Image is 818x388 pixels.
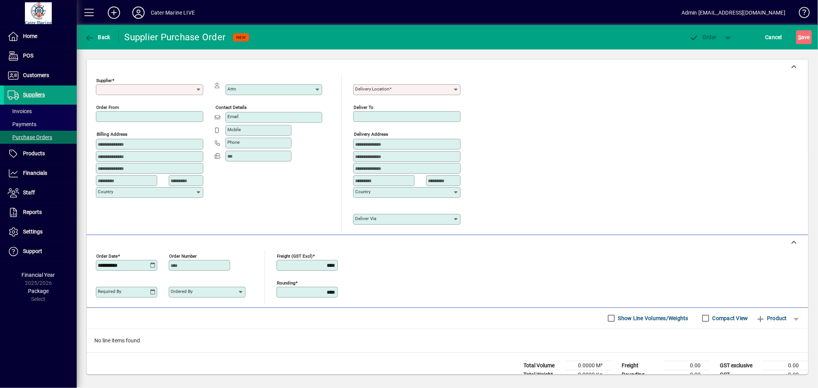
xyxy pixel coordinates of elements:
a: Financials [4,164,77,183]
a: Products [4,144,77,163]
mat-label: Deliver via [355,216,376,221]
a: Payments [4,118,77,131]
mat-label: Order date [96,253,118,258]
mat-label: Email [227,114,239,119]
span: Customers [23,72,49,78]
a: Support [4,242,77,261]
mat-label: Order number [169,253,197,258]
span: ave [798,31,810,43]
span: Home [23,33,37,39]
span: Invoices [8,108,32,114]
span: S [798,34,801,40]
a: Knowledge Base [793,2,808,26]
a: Reports [4,203,77,222]
a: Customers [4,66,77,85]
td: 0.0000 M³ [566,361,612,370]
span: Suppliers [23,92,45,98]
span: Reports [23,209,42,215]
a: Purchase Orders [4,131,77,144]
a: Home [4,27,77,46]
a: Settings [4,222,77,242]
button: Profile [126,6,151,20]
td: 0.00 [664,370,710,379]
mat-label: Delivery Location [355,86,389,92]
div: No line items found [87,329,808,352]
span: Back [85,34,110,40]
td: Rounding [618,370,664,379]
app-page-header-button: Back [77,30,119,44]
mat-label: Required by [98,289,121,294]
span: Purchase Orders [8,134,52,140]
mat-label: Ordered by [171,289,193,294]
mat-label: Country [355,189,370,194]
td: GST exclusive [716,361,762,370]
div: Cater Marine LIVE [151,7,195,19]
span: Settings [23,229,43,235]
button: Save [796,30,812,44]
button: Cancel [764,30,784,44]
button: Back [83,30,112,44]
td: 0.00 [762,370,808,379]
div: Admin [EMAIL_ADDRESS][DOMAIN_NAME] [681,7,785,19]
td: 0.0000 Kg [566,370,612,379]
a: Invoices [4,105,77,118]
div: Supplier Purchase Order [125,31,226,43]
span: Products [23,150,45,156]
mat-label: Attn [227,86,236,92]
a: POS [4,46,77,66]
label: Show Line Volumes/Weights [617,314,688,322]
span: Payments [8,121,36,127]
span: Package [28,288,49,294]
mat-label: Rounding [277,280,295,285]
td: Total Weight [520,370,566,379]
mat-label: Order from [96,105,119,110]
mat-label: Supplier [96,78,112,83]
mat-label: Freight (GST excl) [277,253,313,258]
span: POS [23,53,33,59]
span: Financial Year [22,272,55,278]
span: Order [690,34,717,40]
a: Staff [4,183,77,202]
label: Compact View [711,314,748,322]
td: Freight [618,361,664,370]
mat-label: Deliver To [354,105,374,110]
span: Staff [23,189,35,196]
td: GST [716,370,762,379]
span: NEW [236,35,246,40]
td: 0.00 [762,361,808,370]
td: 0.00 [664,361,710,370]
mat-label: Phone [227,140,240,145]
mat-label: Mobile [227,127,241,132]
button: Order [686,30,721,44]
td: Total Volume [520,361,566,370]
span: Support [23,248,42,254]
mat-label: Country [98,189,113,194]
button: Add [102,6,126,20]
span: Cancel [765,31,782,43]
span: Financials [23,170,47,176]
